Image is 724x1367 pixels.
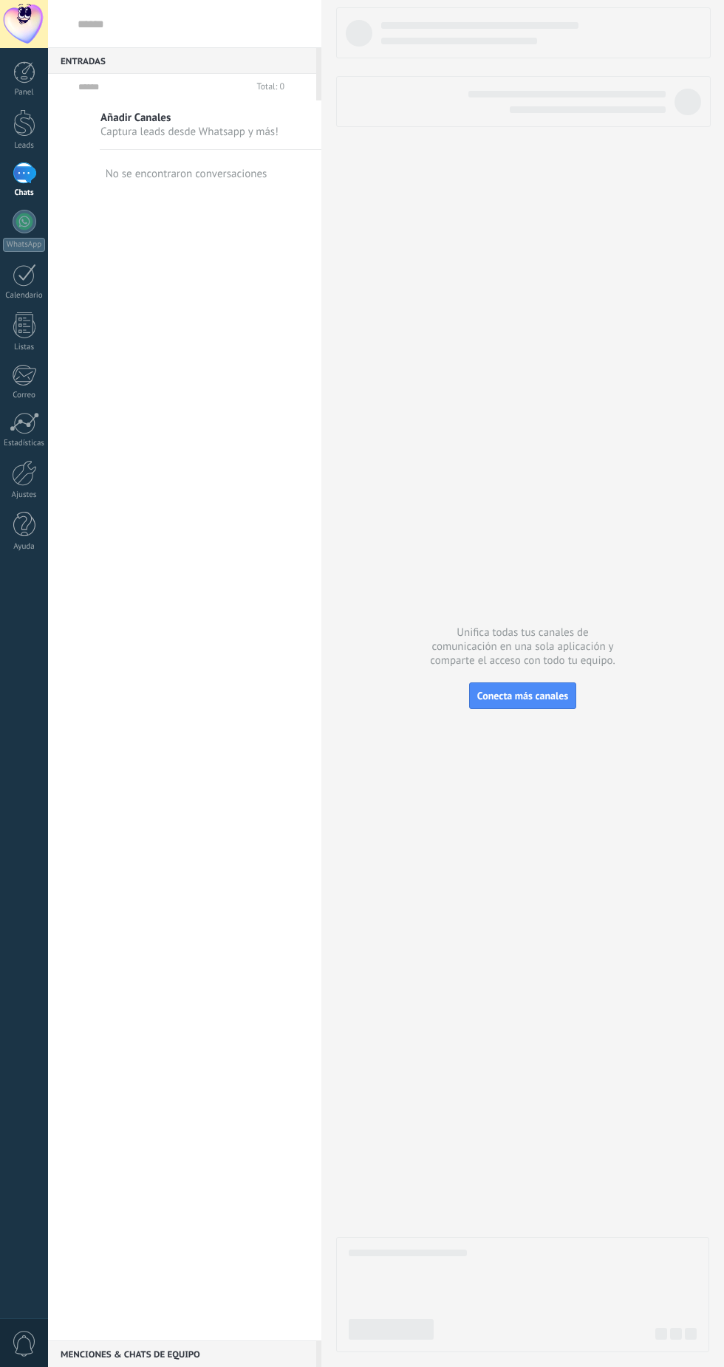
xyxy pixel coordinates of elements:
[3,238,45,252] div: WhatsApp
[106,167,267,181] div: No se encontraron conversaciones
[3,490,46,500] div: Ajustes
[469,682,576,709] button: Conecta más canales
[477,689,568,702] span: Conecta más canales
[48,1340,316,1367] div: Menciones & Chats de equipo
[3,141,46,151] div: Leads
[3,188,46,198] div: Chats
[100,111,279,125] span: Añadir Canales
[3,88,46,97] div: Panel
[251,80,284,95] div: Total: 0
[3,343,46,352] div: Listas
[3,542,46,552] div: Ayuda
[100,125,279,139] span: Captura leads desde Whatsapp y más!
[3,391,46,400] div: Correo
[48,47,316,74] div: Entradas
[3,291,46,301] div: Calendario
[3,439,46,448] div: Estadísticas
